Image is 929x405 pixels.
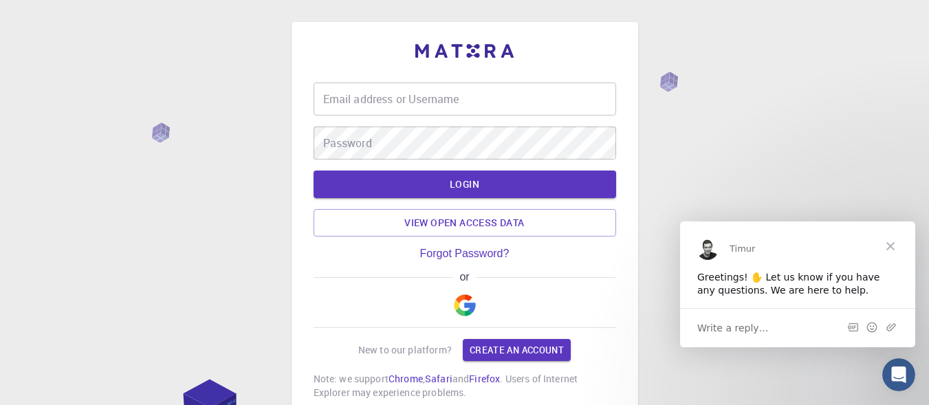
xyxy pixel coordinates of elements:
iframe: Intercom live chat [882,358,915,391]
a: Safari [425,372,452,385]
p: New to our platform? [358,343,452,357]
a: Forgot Password? [420,248,510,260]
a: Create an account [463,339,571,361]
a: Firefox [469,372,500,385]
span: or [453,271,476,283]
img: Google [454,294,476,316]
button: LOGIN [314,171,616,198]
a: Chrome [389,372,423,385]
iframe: Intercom live chat message [680,221,915,347]
a: View open access data [314,209,616,237]
p: Note: we support , and . Users of Internet Explorer may experience problems. [314,372,616,399]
